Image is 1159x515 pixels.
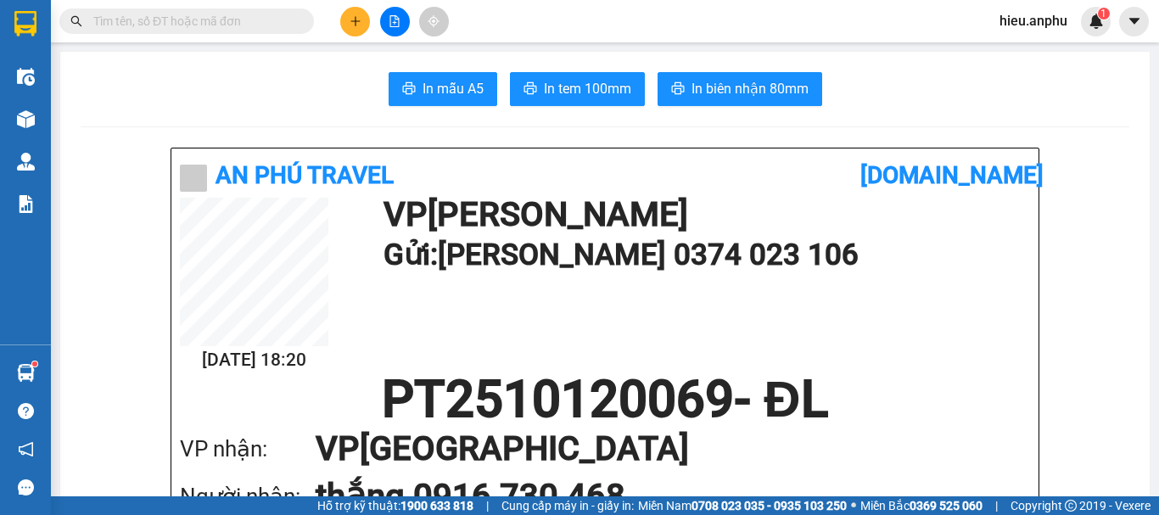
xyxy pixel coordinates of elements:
h2: [DATE] 18:20 [180,346,328,374]
span: printer [524,81,537,98]
span: copyright [1065,500,1077,512]
span: notification [18,441,34,457]
span: caret-down [1127,14,1142,29]
span: hieu.anphu [986,10,1081,31]
h1: VP [GEOGRAPHIC_DATA] [316,425,996,473]
span: Miền Nam [638,496,847,515]
strong: 0369 525 060 [910,499,983,512]
span: In tem 100mm [544,78,631,99]
img: warehouse-icon [17,153,35,171]
span: printer [402,81,416,98]
span: plus [350,15,361,27]
img: solution-icon [17,195,35,213]
h1: VP [PERSON_NAME] [384,198,1022,232]
span: aim [428,15,440,27]
img: logo-vxr [14,11,36,36]
span: message [18,479,34,495]
span: Hỗ trợ kỹ thuật: [317,496,473,515]
h1: Gửi: [PERSON_NAME] 0374 023 106 [384,232,1022,278]
span: question-circle [18,403,34,419]
button: printerIn biên nhận 80mm [658,72,822,106]
span: printer [671,81,685,98]
button: aim [419,7,449,36]
span: Cung cấp máy in - giấy in: [501,496,634,515]
span: In biên nhận 80mm [691,78,809,99]
span: | [995,496,998,515]
span: ⚪️ [851,502,856,509]
sup: 1 [1098,8,1110,20]
span: In mẫu A5 [423,78,484,99]
button: printerIn mẫu A5 [389,72,497,106]
button: file-add [380,7,410,36]
div: VP nhận: [180,432,316,467]
img: warehouse-icon [17,68,35,86]
span: search [70,15,82,27]
img: icon-new-feature [1089,14,1104,29]
span: | [486,496,489,515]
input: Tìm tên, số ĐT hoặc mã đơn [93,12,294,31]
b: An Phú Travel [216,161,394,189]
strong: 1900 633 818 [400,499,473,512]
button: caret-down [1119,7,1149,36]
img: warehouse-icon [17,110,35,128]
span: Miền Bắc [860,496,983,515]
button: printerIn tem 100mm [510,72,645,106]
strong: 0708 023 035 - 0935 103 250 [691,499,847,512]
b: [DOMAIN_NAME] [860,161,1044,189]
div: Người nhận: [180,479,316,514]
button: plus [340,7,370,36]
sup: 1 [32,361,37,367]
span: 1 [1100,8,1106,20]
h1: PT2510120069 - ĐL [180,374,1030,425]
span: file-add [389,15,400,27]
img: warehouse-icon [17,364,35,382]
